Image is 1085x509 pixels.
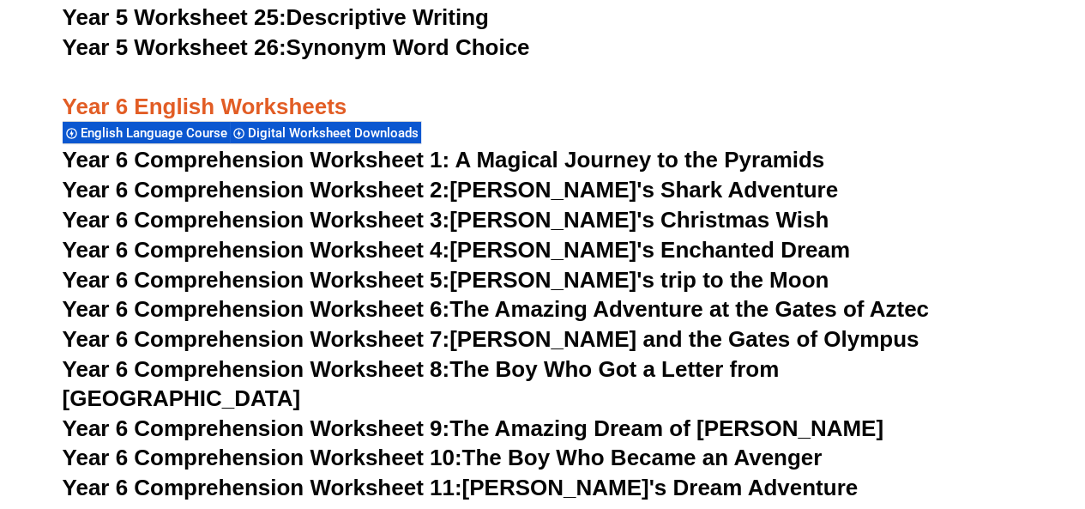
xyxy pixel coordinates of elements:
span: Year 6 Comprehension Worksheet 6: [63,296,450,322]
a: Year 6 Comprehension Worksheet 7:[PERSON_NAME] and the Gates of Olympus [63,326,919,352]
a: Year 6 Comprehension Worksheet 6:The Amazing Adventure at the Gates of Aztec [63,296,929,322]
span: Year 6 Comprehension Worksheet 10: [63,445,462,470]
span: Year 6 Comprehension Worksheet 7: [63,326,450,352]
span: Year 5 Worksheet 26: [63,34,286,60]
a: Year 6 Comprehension Worksheet 1: A Magical Journey to the Pyramids [63,147,825,173]
a: Year 6 Comprehension Worksheet 4:[PERSON_NAME]'s Enchanted Dream [63,237,850,263]
span: Year 6 Comprehension Worksheet 11: [63,475,462,500]
span: Year 6 Comprehension Worksheet 4: [63,237,450,263]
a: Year 6 Comprehension Worksheet 9:The Amazing Dream of [PERSON_NAME] [63,415,883,441]
span: Year 6 Comprehension Worksheet 2: [63,177,450,203]
a: Year 6 Comprehension Worksheet 5:[PERSON_NAME]'s trip to the Moon [63,267,829,293]
span: Year 6 Comprehension Worksheet 9: [63,415,450,441]
iframe: Chat Widget [799,315,1085,509]
span: Year 6 Comprehension Worksheet 5: [63,267,450,293]
a: Year 6 Comprehension Worksheet 8:The Boy Who Got a Letter from [GEOGRAPHIC_DATA] [63,356,780,411]
a: Year 5 Worksheet 26:Synonym Word Choice [63,34,530,60]
span: Digital Worksheet Downloads [248,125,424,141]
div: English Language Course [63,121,230,144]
a: Year 6 Comprehension Worksheet 10:The Boy Who Became an Avenger [63,445,823,470]
span: English Language Course [81,125,232,141]
h3: Year 6 English Worksheets [63,64,1023,122]
a: Year 6 Comprehension Worksheet 2:[PERSON_NAME]'s Shark Adventure [63,177,838,203]
a: Year 6 Comprehension Worksheet 3:[PERSON_NAME]'s Christmas Wish [63,207,829,233]
span: Year 5 Worksheet 25: [63,4,286,30]
span: Year 6 Comprehension Worksheet 8: [63,356,450,382]
span: Year 6 Comprehension Worksheet 3: [63,207,450,233]
a: Year 5 Worksheet 25:Descriptive Writing [63,4,489,30]
a: Year 6 Comprehension Worksheet 11:[PERSON_NAME]'s Dream Adventure [63,475,858,500]
div: Digital Worksheet Downloads [230,121,421,144]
